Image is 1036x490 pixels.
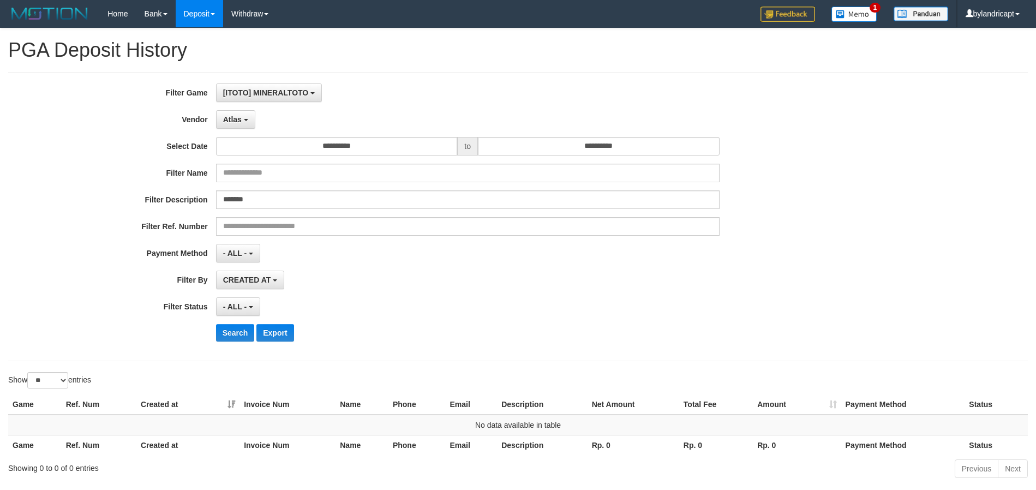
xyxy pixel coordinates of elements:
th: Game [8,395,62,415]
button: - ALL - [216,244,260,262]
th: Created at: activate to sort column ascending [136,395,239,415]
th: Name [336,435,388,455]
th: Email [446,435,498,455]
th: Net Amount [588,395,679,415]
img: Button%20Memo.svg [831,7,877,22]
th: Description [497,395,587,415]
button: Search [216,324,255,342]
th: Payment Method [841,395,965,415]
td: No data available in table [8,415,1028,435]
select: Showentries [27,372,68,389]
th: Description [497,435,587,455]
th: Status [965,435,1028,455]
th: Email [446,395,498,415]
span: 1 [870,3,881,13]
th: Rp. 0 [679,435,753,455]
a: Next [998,459,1028,478]
img: Feedback.jpg [760,7,815,22]
span: to [457,137,478,156]
button: - ALL - [216,297,260,316]
th: Status [965,395,1028,415]
span: - ALL - [223,302,247,311]
th: Name [336,395,388,415]
th: Invoice Num [239,435,336,455]
th: Ref. Num [62,435,136,455]
th: Payment Method [841,435,965,455]
span: [ITOTO] MINERALTOTO [223,88,309,97]
span: - ALL - [223,249,247,258]
th: Phone [388,435,446,455]
button: [ITOTO] MINERALTOTO [216,83,322,102]
img: MOTION_logo.png [8,5,91,22]
span: CREATED AT [223,276,271,284]
label: Show entries [8,372,91,389]
th: Rp. 0 [588,435,679,455]
th: Game [8,435,62,455]
img: panduan.png [894,7,948,21]
th: Invoice Num [239,395,336,415]
th: Phone [388,395,446,415]
h1: PGA Deposit History [8,39,1028,61]
th: Rp. 0 [753,435,841,455]
button: Export [256,324,294,342]
div: Showing 0 to 0 of 0 entries [8,458,423,474]
button: CREATED AT [216,271,285,289]
th: Amount: activate to sort column ascending [753,395,841,415]
th: Total Fee [679,395,753,415]
span: Atlas [223,115,242,124]
th: Created at [136,435,239,455]
a: Previous [955,459,998,478]
button: Atlas [216,110,255,129]
th: Ref. Num [62,395,136,415]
